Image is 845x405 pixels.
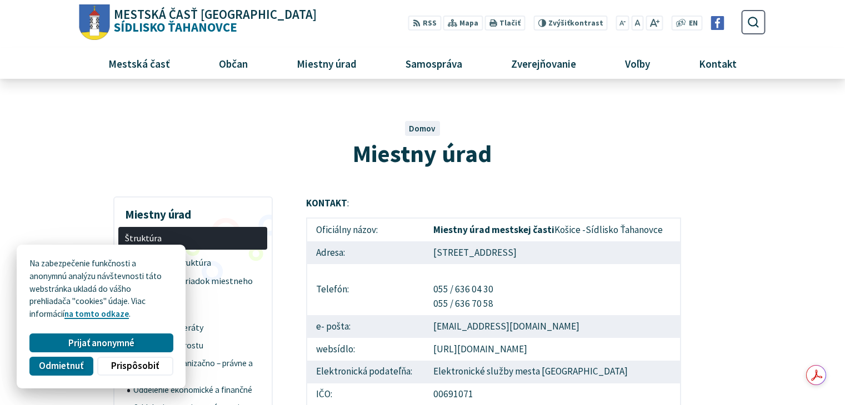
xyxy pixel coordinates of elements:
a: Logo Sídlisko Ťahanovce, prejsť na domovskú stránku. [79,4,317,40]
span: Mestská časť [104,48,174,78]
span: Miestny úrad [353,138,492,169]
a: Oddelenie ekonomické a finančné [127,382,268,399]
span: Zverejňovanie [507,48,580,78]
a: RSS [408,16,441,31]
a: Elektronické služby mesta [GEOGRAPHIC_DATA] [433,365,628,377]
span: EN [689,18,698,29]
a: 00691071 [433,388,473,400]
td: Oficiálny názov: [307,218,424,241]
td: websídlo: [307,338,424,361]
p: Na zabezpečenie funkčnosti a anonymnú analýzu návštevnosti táto webstránka ukladá do vášho prehli... [29,257,173,321]
span: Odmietnuť [39,360,83,372]
button: Prispôsobiť [97,357,173,376]
span: Tlačiť [499,19,521,28]
td: [URL][DOMAIN_NAME] [424,338,681,361]
span: Kancelária starostu [133,337,261,355]
button: Zväčšiť veľkosť písma [646,16,663,31]
button: Tlačiť [485,16,525,31]
span: Mapa [459,18,478,29]
span: Prispôsobiť [111,360,159,372]
span: RSS [423,18,437,29]
button: Nastaviť pôvodnú veľkosť písma [631,16,643,31]
a: Organizačný poriadok miestneho úradu [118,272,267,300]
span: Mestská časť [GEOGRAPHIC_DATA] [114,8,317,21]
span: Kontakt [695,48,741,78]
a: Domov [409,123,436,134]
a: Štruktúra [118,227,267,250]
span: Zvýšiť [548,18,570,28]
a: Kancelária starostu [127,337,268,355]
a: Prednosta MÚ [118,300,267,318]
a: Mestská časť [88,48,190,78]
span: Organizačný poriadok miestneho úradu [125,272,261,300]
td: Elektronická podateľňa: [307,361,424,383]
a: Občan [198,48,268,78]
span: Prednosta MÚ [125,300,261,318]
span: Voľby [621,48,654,78]
span: Sídlisko Ťahanovce [110,8,317,34]
a: Organizačná štruktúra [118,254,267,272]
span: kontrast [548,19,603,28]
td: e- pošta: [307,315,424,338]
span: Štruktúra [125,229,261,247]
a: Mapa [443,16,483,31]
a: 055 / 636 70 58 [433,297,493,310]
td: [EMAIL_ADDRESS][DOMAIN_NAME] [424,315,681,338]
img: Prejsť na Facebook stránku [711,16,724,30]
h3: Miestny úrad [118,200,267,223]
strong: KONTAKT [306,197,347,209]
p: : [306,196,681,211]
span: Organizačná štruktúra [125,254,261,272]
button: Zvýšiťkontrast [533,16,607,31]
a: Oddelenie organizačno – právne a sociálne [127,355,268,382]
button: Odmietnuť [29,357,93,376]
a: Oddelenia a referáty [118,318,267,337]
a: Miestny úrad [276,48,377,78]
a: EN [686,18,701,29]
span: Oddelenia a referáty [125,318,261,337]
td: [STREET_ADDRESS] [424,241,681,264]
span: Oddelenie organizačno – právne a sociálne [133,355,261,382]
a: Samospráva [386,48,483,78]
span: Oddelenie ekonomické a finančné [133,382,261,399]
span: Občan [214,48,252,78]
td: Telefón: [307,264,424,315]
a: 055 / 636 04 30 [433,283,493,295]
strong: Miestny úrad mestskej časti [433,224,554,236]
a: Kontakt [679,48,757,78]
a: na tomto odkaze [64,308,129,319]
a: Zverejňovanie [491,48,597,78]
span: Miestny úrad [292,48,361,78]
button: Prijať anonymné [29,333,173,352]
td: Košice -Sídlisko Ťahanovce [424,218,681,241]
button: Zmenšiť veľkosť písma [616,16,629,31]
span: Samospráva [401,48,466,78]
a: Voľby [605,48,671,78]
img: Prejsť na domovskú stránku [79,4,110,40]
span: Prijať anonymné [68,337,134,349]
td: Adresa: [307,241,424,264]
